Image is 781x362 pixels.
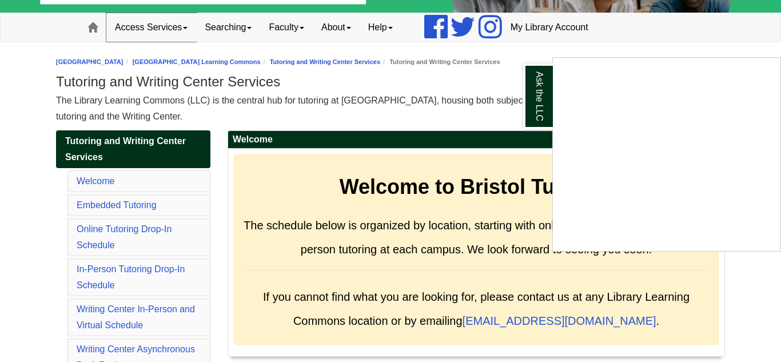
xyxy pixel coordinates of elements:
[523,63,553,129] a: Ask the LLC
[77,304,195,330] a: Writing Center In-Person and Virtual Schedule
[360,13,401,42] a: Help
[56,96,553,121] span: The Library Learning Commons (LLC) is the central hub for tutoring at [GEOGRAPHIC_DATA], housing ...
[313,13,360,42] a: About
[244,219,709,256] span: The schedule below is organized by location, starting with online tutoring and followed by in-per...
[553,58,780,251] iframe: Chat Widget
[77,264,185,290] a: In-Person Tutoring Drop-In Schedule
[263,291,690,327] span: If you cannot find what you are looking for, please contact us at any Library Learning Commons lo...
[56,58,123,65] a: [GEOGRAPHIC_DATA]
[56,130,210,168] a: Tutoring and Writing Center Services
[56,74,725,90] h1: Tutoring and Writing Center Services
[260,13,313,42] a: Faculty
[133,58,261,65] a: [GEOGRAPHIC_DATA] Learning Commons
[196,13,260,42] a: Searching
[270,58,380,65] a: Tutoring and Writing Center Services
[502,13,597,42] a: My Library Account
[77,176,114,186] a: Welcome
[228,131,724,149] h2: Welcome
[463,315,656,327] a: [EMAIL_ADDRESS][DOMAIN_NAME]
[77,224,172,250] a: Online Tutoring Drop-In Schedule
[340,175,613,198] strong: Welcome to Bristol Tutoring
[380,57,500,67] li: Tutoring and Writing Center Services
[106,13,196,42] a: Access Services
[77,200,157,210] a: Embedded Tutoring
[56,57,725,67] nav: breadcrumb
[65,136,186,162] span: Tutoring and Writing Center Services
[552,57,781,252] div: Ask the LLC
